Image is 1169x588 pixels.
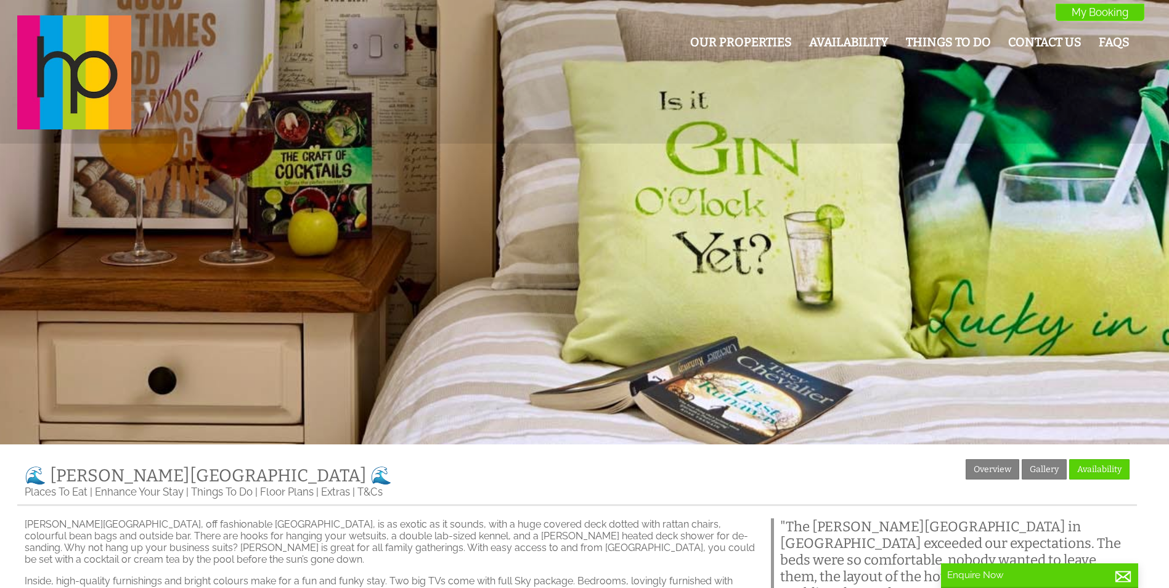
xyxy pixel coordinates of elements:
[966,459,1019,480] a: Overview
[809,35,889,49] a: Availability
[321,486,350,498] a: Extras
[906,35,991,49] a: Things To Do
[1008,35,1081,49] a: Contact Us
[25,518,756,565] p: [PERSON_NAME][GEOGRAPHIC_DATA], off fashionable [GEOGRAPHIC_DATA], is as exotic as it sounds, wit...
[25,465,392,486] a: 🌊 [PERSON_NAME][GEOGRAPHIC_DATA] 🌊
[1069,459,1130,480] a: Availability
[191,486,253,498] a: Things To Do
[25,486,88,498] a: Places To Eat
[17,15,131,129] img: Halula Properties
[95,486,184,498] a: Enhance Your Stay
[357,486,383,498] a: T&Cs
[260,486,314,498] a: Floor Plans
[1056,4,1144,21] a: My Booking
[1099,35,1130,49] a: FAQs
[1022,459,1067,480] a: Gallery
[690,35,792,49] a: Our Properties
[947,570,1132,581] p: Enquire Now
